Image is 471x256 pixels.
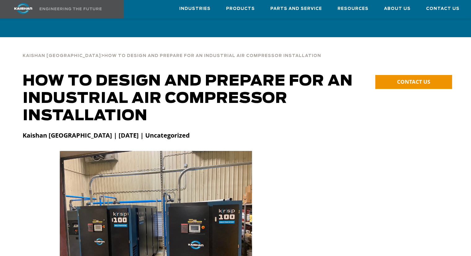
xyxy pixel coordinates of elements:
[375,75,452,89] a: CONTACT US
[23,73,362,125] h1: How to Design and Prepare for an Industrial Air Compressor Installation
[40,7,102,10] img: Engineering the future
[338,5,369,12] span: Resources
[23,131,190,139] strong: Kaishan [GEOGRAPHIC_DATA] | [DATE] | Uncategorized
[426,5,460,12] span: Contact Us
[23,53,101,58] a: Kaishan [GEOGRAPHIC_DATA]
[397,78,430,85] span: CONTACT US
[226,0,255,17] a: Products
[384,5,411,12] span: About Us
[426,0,460,17] a: Contact Us
[338,0,369,17] a: Resources
[23,54,101,58] span: Kaishan [GEOGRAPHIC_DATA]
[23,46,321,61] div: >
[270,0,322,17] a: Parts and Service
[226,5,255,12] span: Products
[179,5,211,12] span: Industries
[179,0,211,17] a: Industries
[384,0,411,17] a: About Us
[104,53,321,58] a: How to Design and Prepare for an Industrial Air Compressor Installation
[270,5,322,12] span: Parts and Service
[104,54,321,58] span: How to Design and Prepare for an Industrial Air Compressor Installation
